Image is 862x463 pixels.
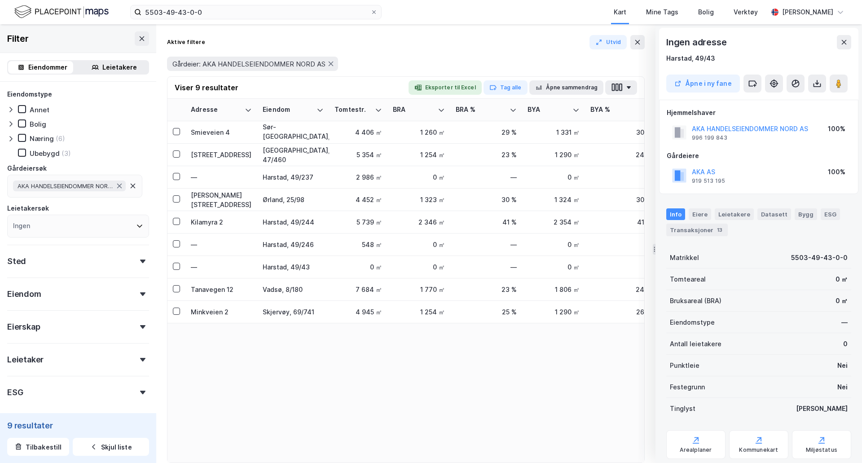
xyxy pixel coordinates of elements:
div: [PERSON_NAME] [782,7,833,18]
div: 41 % [590,217,651,227]
div: 0 ㎡ [836,295,848,306]
div: Eiere [689,208,711,220]
div: [GEOGRAPHIC_DATA], 47/460 [263,146,324,164]
button: Tag alle [484,80,528,95]
div: Tanavegen 12 [191,285,252,294]
div: ESG [821,208,840,220]
div: 996 199 843 [692,134,727,141]
div: Mine Tags [646,7,678,18]
div: 4 406 ㎡ [334,128,382,137]
div: Annet [30,106,49,114]
div: Gårdeiersøk [7,163,47,174]
div: 100% [828,167,845,177]
div: 25 % [456,307,517,317]
div: Ingen [13,220,30,231]
div: Adresse [191,106,241,114]
div: Ubebygd [30,149,60,158]
div: — [590,240,651,249]
div: — [841,317,848,328]
div: 0 ㎡ [528,240,580,249]
div: Viser 9 resultater [175,82,238,93]
div: Nei [837,382,848,392]
div: Miljøstatus [806,446,837,454]
div: 24 % [590,150,651,159]
div: 0 ㎡ [836,274,848,285]
div: Hjemmelshaver [667,107,851,118]
div: ESG [7,387,23,398]
div: BYA [528,106,569,114]
span: Gårdeier: AKA HANDELSEIENDOMMER NORD AS [172,60,325,68]
div: 5 354 ㎡ [334,150,382,159]
div: Smieveien 4 [191,128,252,137]
div: Eiendommer [28,62,67,73]
div: Matrikkel [670,252,699,263]
div: 30 % [456,195,517,204]
div: 5503-49-43-0-0 [791,252,848,263]
div: 0 ㎡ [334,262,382,272]
div: Kommunekart [739,446,778,454]
div: Aktive filtere [167,39,205,46]
div: — [590,172,651,182]
div: Sør-[GEOGRAPHIC_DATA], 27/506 [263,122,324,142]
div: Skjervøy, 69/741 [263,307,324,317]
div: Punktleie [670,360,699,371]
div: 1 770 ㎡ [393,285,445,294]
div: Harstad, 49/43 [666,53,715,64]
div: Leietakere [715,208,754,220]
div: Kontrollprogram for chat [817,420,862,463]
div: Tinglyst [670,403,695,414]
div: Info [666,208,685,220]
div: 24 % [590,285,651,294]
div: 4 452 ㎡ [334,195,382,204]
div: Leietaker [7,354,44,365]
div: Vadsø, 8/180 [263,285,324,294]
div: Verktøy [734,7,758,18]
div: Festegrunn [670,382,705,392]
div: — [191,262,252,272]
div: Eiendom [263,106,313,114]
div: — [456,240,517,249]
div: 919 513 195 [692,177,725,185]
div: 41 % [456,217,517,227]
div: 0 ㎡ [393,262,445,272]
div: Harstad, 49/43 [263,262,324,272]
div: 1 806 ㎡ [528,285,580,294]
div: Eierskap [7,322,40,332]
div: Datasett [757,208,791,220]
div: 0 ㎡ [528,172,580,182]
div: Sted [7,256,26,267]
div: 1 290 ㎡ [528,150,580,159]
div: Eiendom [7,289,41,300]
div: Harstad, 49/244 [263,217,324,227]
div: 7 684 ㎡ [334,285,382,294]
div: — [191,240,252,249]
div: 2 986 ㎡ [334,172,382,182]
div: Harstad, 49/246 [263,240,324,249]
div: 1 260 ㎡ [393,128,445,137]
div: 9 resultater [7,420,149,431]
div: Bruksareal (BRA) [670,295,721,306]
div: 13 [715,225,724,234]
div: 1 331 ㎡ [528,128,580,137]
div: 1 290 ㎡ [528,307,580,317]
input: Søk på adresse, matrikkel, gårdeiere, leietakere eller personer [141,5,370,19]
div: Harstad, 49/237 [263,172,324,182]
div: — [590,262,651,272]
div: 23 % [456,150,517,159]
div: 1 323 ㎡ [393,195,445,204]
div: 1 254 ㎡ [393,150,445,159]
button: Eksporter til Excel [409,80,482,95]
div: Eiendomstype [670,317,715,328]
div: 0 [843,339,848,349]
div: Filter [7,31,29,46]
div: Arealplaner [680,446,712,454]
div: — [456,262,517,272]
div: Bolig [698,7,714,18]
div: BRA % [456,106,506,114]
div: Tomtestr. [334,106,371,114]
div: Kart [614,7,626,18]
div: 0 ㎡ [393,172,445,182]
button: Åpne sammendrag [529,80,604,95]
div: Antall leietakere [670,339,721,349]
div: Bygg [795,208,817,220]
